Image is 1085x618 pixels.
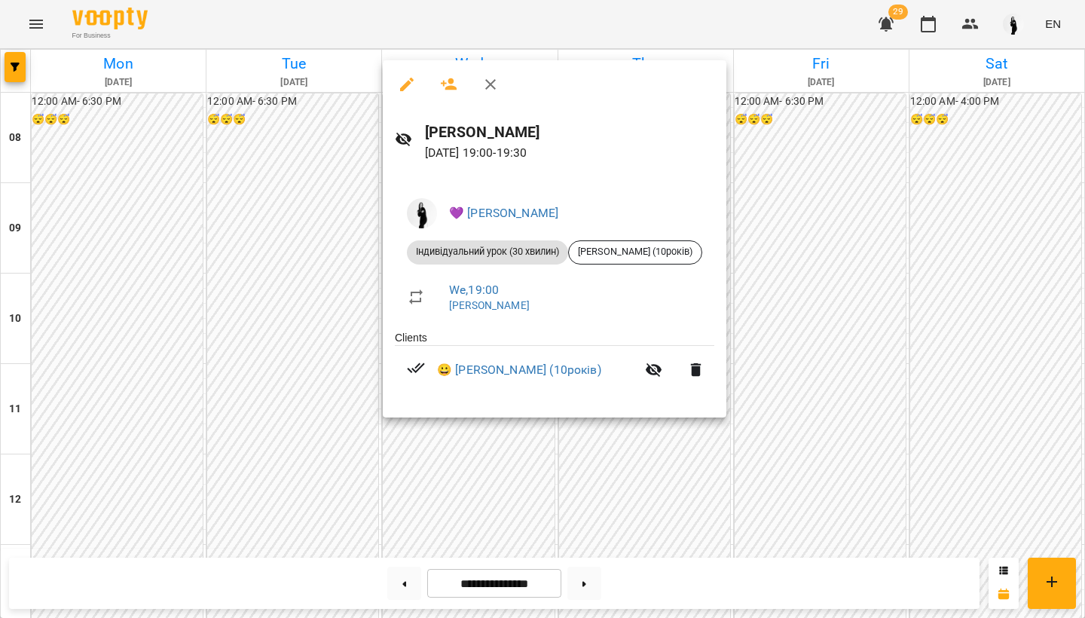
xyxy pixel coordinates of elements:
[568,240,702,265] div: [PERSON_NAME] (10років)
[449,206,558,220] a: 💜 [PERSON_NAME]
[449,283,499,297] a: We , 19:00
[425,121,714,144] h6: [PERSON_NAME]
[449,299,530,311] a: [PERSON_NAME]
[407,245,568,259] span: Індивідуальний урок (30 хвилин)
[407,359,425,377] svg: Paid
[425,144,714,162] p: [DATE] 19:00 - 19:30
[437,361,601,379] a: 😀 [PERSON_NAME] (10років)
[395,330,714,400] ul: Clients
[407,198,437,228] img: 041a4b37e20a8ced1a9815ab83a76d22.jpeg
[569,245,701,259] span: [PERSON_NAME] (10років)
